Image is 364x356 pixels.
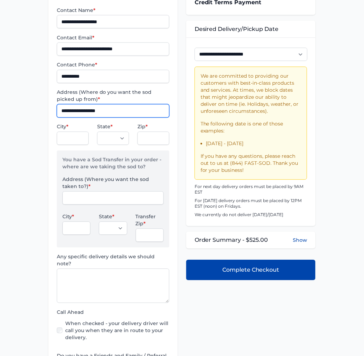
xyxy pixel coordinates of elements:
p: We currently do not deliver [DATE]/[DATE] [195,212,307,218]
label: Address (Where do you want the sod picked up from) [57,89,169,103]
div: Desired Delivery/Pickup Date [186,21,316,38]
label: Contact Name [57,7,169,14]
label: Contact Phone [57,62,169,69]
label: Contact Email [57,34,169,41]
p: If you have any questions, please reach out to us at (844) FAST-SOD. Thank you for your business! [201,153,301,174]
button: Complete Checkout [186,260,316,280]
label: Transfer Zip [136,213,164,227]
span: Order Summary - $525.00 [195,236,268,245]
button: Show [293,237,307,244]
span: Complete Checkout [222,266,279,274]
p: You have a Sod Transfer in your order - where are we taking the sod to? [62,156,164,176]
p: For [DATE] delivery orders must be placed by 12PM EST (noon) on Fridays. [195,198,307,209]
p: The following date is one of those examples: [201,121,301,135]
label: State [99,213,127,220]
label: Call Ahead [57,309,169,316]
label: Address (Where you want the sod taken to?) [62,176,164,190]
label: City [57,123,89,130]
label: Any specific delivery details we should note? [57,253,169,267]
label: Zip [137,123,169,130]
p: We are committed to providing our customers with best-in-class products and services. At times, w... [201,73,301,115]
p: For next day delivery orders must be placed by 9AM EST [195,184,307,195]
li: [DATE] - [DATE] [206,140,301,147]
label: State [97,123,129,130]
label: When checked - your delivery driver will call you when they are in route to your delivery. [65,320,169,341]
label: City [62,213,90,220]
